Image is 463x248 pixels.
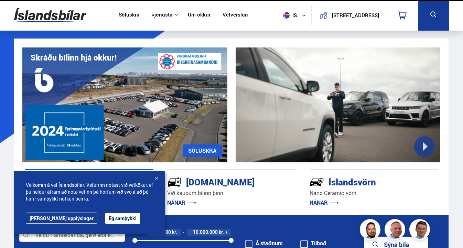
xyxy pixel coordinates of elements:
[183,144,222,157] a: SÖLUSKRÁ
[223,12,248,19] a: Vefverslun
[330,12,381,18] button: [STREET_ADDRESS]
[167,175,182,189] img: tr5P-W3DuiFaO7aO.svg
[193,229,218,235] span: 10.000.000
[219,229,224,235] span: kr.
[26,182,153,202] span: Velkomin á vef Íslandsbílar. Vefurinn notast við vefkökur, ef þú heldur áfram að nota vefinn þá h...
[300,240,326,246] label: Tilboð
[386,220,406,241] img: siFngHWaQ9KaOqBr.png
[119,12,139,19] a: Söluskrá
[188,12,211,19] a: Um okkur
[410,220,431,241] img: FbJEzSuNWCJXmdc-.webp
[283,12,290,19] img: svg+xml;base64,PHN2ZyB4bWxucz0iaHR0cDovL3d3dy53My5vcmcvMjAwMC9zdmciIHdpZHRoPSI1MTIiIGhlaWdodD0iNT...
[361,220,381,241] img: nhp88E3Fdnt1Opn2.png
[135,229,145,235] div: Verð
[167,175,271,187] div: [DOMAIN_NAME]
[310,175,414,187] div: Íslandsvörn
[151,12,172,18] button: Þjónusta
[310,175,324,189] img: -Svtn6bYgwAsiwNX.svg
[31,53,117,62] h1: Skráðu bílinn hjá okkur!
[310,199,339,206] a: NÁNAR
[225,229,228,235] span: +
[26,213,97,224] a: [PERSON_NAME] upplýsingar
[280,12,298,19] span: is
[22,47,227,162] img: eKx6w-_Home_640_.png
[14,4,86,26] img: G0Ugv5HjCgRt.svg
[167,199,196,206] a: NÁNAR
[310,189,438,197] p: Nano Ceramic vörn
[172,229,177,235] span: kr.
[105,213,140,224] button: Ég samþykki
[167,189,296,197] p: Við kaupum bílinn þinn
[280,5,311,25] button: is
[315,6,386,25] a: [STREET_ADDRESS]
[245,240,283,246] label: Á staðnum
